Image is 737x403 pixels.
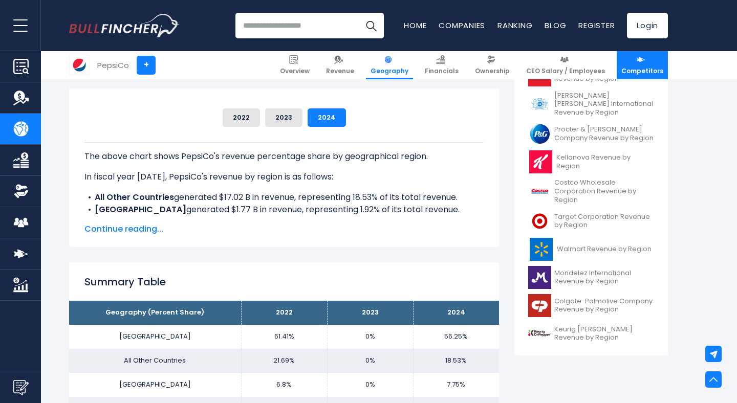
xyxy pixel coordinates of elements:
span: Continue reading... [84,223,484,235]
div: The for PepsiCo is the [GEOGRAPHIC_DATA], which represents 56.25% of its total revenue. The for P... [84,142,484,351]
a: Revenue [321,51,359,79]
td: 0% [327,325,413,349]
a: Overview [275,51,314,79]
td: 7.75% [413,373,499,397]
th: 2023 [327,301,413,325]
a: [PERSON_NAME] [PERSON_NAME] International Revenue by Region [522,89,660,120]
a: Walmart Revenue by Region [522,235,660,263]
span: Competitors [621,67,663,75]
span: Geography [371,67,408,75]
span: [PERSON_NAME] [PERSON_NAME] International Revenue by Region [554,92,654,118]
p: The above chart shows PepsiCo's revenue percentage share by geographical region. [84,150,484,163]
a: CEO Salary / Employees [522,51,610,79]
a: Blog [545,20,566,31]
img: WMT logo [528,238,554,261]
th: 2022 [241,301,327,325]
td: 0% [327,349,413,373]
a: Keurig [PERSON_NAME] Revenue by Region [522,320,660,348]
img: Bullfincher logo [69,14,180,37]
div: PepsiCo [97,59,129,71]
span: Walmart Revenue by Region [557,245,652,254]
a: Competitors [617,51,668,79]
th: 2024 [413,301,499,325]
p: In fiscal year [DATE], PepsiCo's revenue by region is as follows: [84,171,484,183]
td: [GEOGRAPHIC_DATA] [69,373,241,397]
img: TGT logo [528,210,551,233]
a: + [137,56,156,75]
img: COST logo [528,180,551,203]
span: Keurig [PERSON_NAME] Revenue by Region [554,325,654,343]
td: 21.69% [241,349,327,373]
img: PM logo [528,93,551,116]
span: Colgate-Palmolive Company Revenue by Region [554,297,654,315]
td: 61.41% [241,325,327,349]
td: [GEOGRAPHIC_DATA] [69,325,241,349]
a: Go to homepage [69,14,179,37]
a: Geography [366,51,413,79]
td: 18.53% [413,349,499,373]
td: 56.25% [413,325,499,349]
a: Kellanova Revenue by Region [522,148,660,176]
span: Target Corporation Revenue by Region [554,213,654,230]
button: Search [358,13,384,38]
h2: Summary Table [84,274,484,289]
td: All Other Countries [69,349,241,373]
a: Login [627,13,668,38]
span: Mondelez International Revenue by Region [554,269,654,286]
a: Ownership [470,51,514,79]
button: 2022 [223,108,260,127]
td: 6.8% [241,373,327,397]
a: Home [404,20,426,31]
b: All Other Countries [95,191,174,203]
span: Kellanova Revenue by Region [556,153,654,171]
img: Ownership [13,184,29,199]
span: CEO Salary / Employees [526,67,605,75]
span: Costco Wholesale Corporation Revenue by Region [554,178,654,205]
a: Colgate-Palmolive Company Revenue by Region [522,292,660,320]
a: Register [578,20,615,31]
img: KDP logo [528,322,551,345]
img: CL logo [528,294,551,317]
img: MDLZ logo [528,266,551,289]
img: PEP logo [70,55,89,75]
a: Procter & [PERSON_NAME] Company Revenue by Region [522,120,660,148]
b: [GEOGRAPHIC_DATA] [95,216,186,228]
span: Coca-Cola Company Revenue by Region [554,66,654,83]
a: Costco Wholesale Corporation Revenue by Region [522,176,660,207]
span: Ownership [475,67,510,75]
li: generated $3.76 B in revenue, representing 4.1% of its total revenue. [84,216,484,228]
th: Geography (Percent Share) [69,301,241,325]
span: Revenue [326,67,354,75]
a: Financials [420,51,463,79]
img: PG logo [528,122,551,145]
a: Companies [439,20,485,31]
img: K logo [528,150,553,173]
li: generated $1.77 B in revenue, representing 1.92% of its total revenue. [84,204,484,216]
li: generated $17.02 B in revenue, representing 18.53% of its total revenue. [84,191,484,204]
b: [GEOGRAPHIC_DATA] [95,204,186,215]
a: Mondelez International Revenue by Region [522,263,660,292]
a: Ranking [497,20,532,31]
button: 2024 [308,108,346,127]
span: Financials [425,67,459,75]
a: Target Corporation Revenue by Region [522,207,660,235]
button: 2023 [265,108,302,127]
td: 0% [327,373,413,397]
span: Overview [280,67,310,75]
span: Procter & [PERSON_NAME] Company Revenue by Region [554,125,654,143]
